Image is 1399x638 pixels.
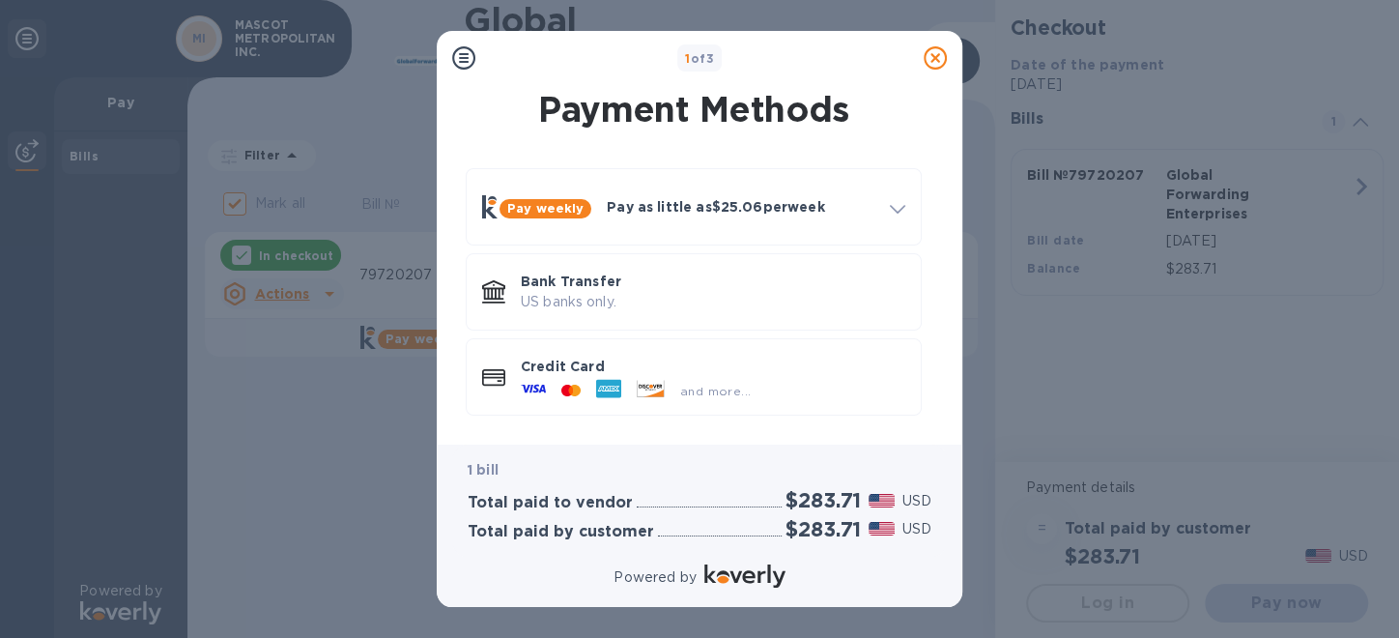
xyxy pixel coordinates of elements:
[521,357,905,376] p: Credit Card
[902,491,931,511] p: USD
[462,89,926,130] h1: Payment Methods
[507,201,584,216] b: Pay weekly
[468,523,654,541] h3: Total paid by customer
[685,51,714,66] b: of 3
[521,272,905,291] p: Bank Transfer
[785,517,861,541] h2: $283.71
[607,197,874,217] p: Pay as little as $25.06 per week
[869,522,895,536] img: USD
[521,292,905,312] p: US banks only.
[468,494,633,512] h3: Total paid to vendor
[685,51,690,66] span: 1
[468,462,499,478] b: 1 bill
[785,488,861,512] h2: $283.71
[902,519,931,539] p: USD
[680,384,751,398] span: and more...
[869,494,895,507] img: USD
[614,567,696,588] p: Powered by
[704,565,785,588] img: Logo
